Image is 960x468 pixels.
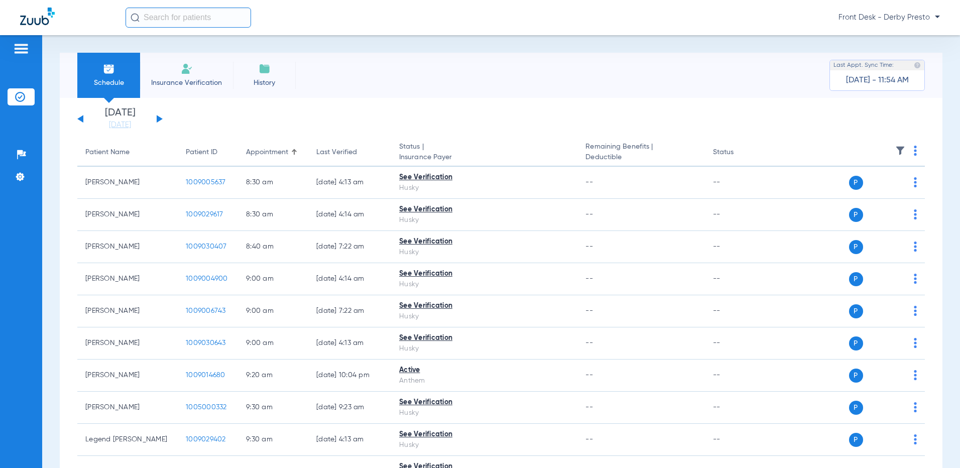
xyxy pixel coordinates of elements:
a: [DATE] [90,120,150,130]
img: filter.svg [895,146,905,156]
img: last sync help info [914,62,921,69]
td: [PERSON_NAME] [77,327,178,360]
td: 8:30 AM [238,167,308,199]
span: 1009004900 [186,275,228,282]
td: -- [705,263,773,295]
div: See Verification [399,269,569,279]
td: 9:30 AM [238,392,308,424]
td: [DATE] 4:13 AM [308,424,391,456]
div: Husky [399,183,569,193]
img: group-dot-blue.svg [914,242,917,252]
span: -- [585,372,593,379]
img: group-dot-blue.svg [914,177,917,187]
span: Last Appt. Sync Time: [833,60,894,70]
span: Deductible [585,152,696,163]
img: group-dot-blue.svg [914,402,917,412]
img: History [259,63,271,75]
span: -- [585,436,593,443]
td: [DATE] 4:14 AM [308,199,391,231]
td: -- [705,327,773,360]
td: 9:30 AM [238,424,308,456]
td: -- [705,199,773,231]
td: 9:20 AM [238,360,308,392]
span: -- [585,179,593,186]
div: Anthem [399,376,569,386]
span: P [849,240,863,254]
span: -- [585,339,593,346]
iframe: Chat Widget [910,420,960,468]
span: -- [585,404,593,411]
td: [DATE] 4:14 AM [308,263,391,295]
span: Insurance Verification [148,78,225,88]
div: Husky [399,343,569,354]
td: 9:00 AM [238,263,308,295]
th: Status [705,139,773,167]
img: hamburger-icon [13,43,29,55]
span: 1009005637 [186,179,226,186]
td: [DATE] 7:22 AM [308,295,391,327]
span: -- [585,211,593,218]
td: -- [705,295,773,327]
td: [PERSON_NAME] [77,263,178,295]
span: P [849,433,863,447]
span: P [849,176,863,190]
span: Front Desk - Derby Presto [838,13,940,23]
div: See Verification [399,397,569,408]
td: [PERSON_NAME] [77,295,178,327]
span: 1009030407 [186,243,227,250]
td: [PERSON_NAME] [77,199,178,231]
div: See Verification [399,429,569,440]
div: Patient Name [85,147,170,158]
img: group-dot-blue.svg [914,370,917,380]
li: [DATE] [90,108,150,130]
span: P [849,304,863,318]
span: P [849,272,863,286]
td: [DATE] 9:23 AM [308,392,391,424]
img: group-dot-blue.svg [914,274,917,284]
img: group-dot-blue.svg [914,146,917,156]
div: Husky [399,408,569,418]
span: 1009029402 [186,436,226,443]
span: 1009014680 [186,372,225,379]
img: group-dot-blue.svg [914,338,917,348]
td: 8:40 AM [238,231,308,263]
td: 9:00 AM [238,295,308,327]
div: Husky [399,440,569,450]
span: -- [585,243,593,250]
span: P [849,401,863,415]
span: P [849,208,863,222]
td: [PERSON_NAME] [77,231,178,263]
td: [PERSON_NAME] [77,167,178,199]
div: Patient Name [85,147,130,158]
td: [PERSON_NAME] [77,360,178,392]
td: -- [705,167,773,199]
span: History [241,78,288,88]
div: Husky [399,247,569,258]
div: Patient ID [186,147,230,158]
div: See Verification [399,172,569,183]
td: Legend [PERSON_NAME] [77,424,178,456]
img: group-dot-blue.svg [914,306,917,316]
td: [DATE] 4:13 AM [308,327,391,360]
span: 1009029617 [186,211,223,218]
div: Active [399,365,569,376]
span: P [849,369,863,383]
td: 8:30 AM [238,199,308,231]
img: Manual Insurance Verification [181,63,193,75]
td: -- [705,392,773,424]
img: group-dot-blue.svg [914,209,917,219]
td: [DATE] 10:04 PM [308,360,391,392]
span: 1009030643 [186,339,226,346]
td: 9:00 AM [238,327,308,360]
span: Schedule [85,78,133,88]
td: [DATE] 4:13 AM [308,167,391,199]
td: -- [705,231,773,263]
div: Last Verified [316,147,383,158]
div: Patient ID [186,147,217,158]
th: Status | [391,139,577,167]
div: See Verification [399,333,569,343]
img: Schedule [103,63,115,75]
span: -- [585,275,593,282]
span: Insurance Payer [399,152,569,163]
